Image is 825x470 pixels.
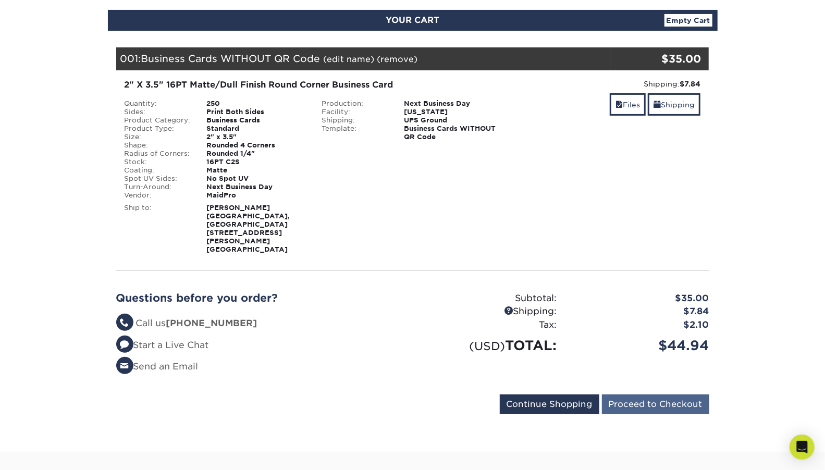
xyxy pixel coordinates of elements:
span: Business Cards WITHOUT QR Code [141,53,321,64]
div: Tax: [413,318,565,332]
div: Subtotal: [413,292,565,305]
div: $7.84 [565,305,717,318]
span: shipping [654,101,661,109]
div: Radius of Corners: [117,150,199,158]
div: Product Category: [117,116,199,125]
a: Shipping [648,93,700,116]
div: Shipping: [314,116,396,125]
div: Vendor: [117,191,199,200]
div: Product Type: [117,125,199,133]
div: Spot UV Sides: [117,175,199,183]
strong: [PERSON_NAME] [GEOGRAPHIC_DATA], [GEOGRAPHIC_DATA] [STREET_ADDRESS][PERSON_NAME] [GEOGRAPHIC_DATA] [206,204,290,253]
input: Continue Shopping [500,394,599,414]
div: Next Business Day [396,100,511,108]
a: (edit name) [324,54,375,64]
a: Send an Email [116,361,199,372]
a: Start a Live Chat [116,340,209,350]
a: Files [610,93,646,116]
div: Open Intercom Messenger [790,435,815,460]
div: Rounded 1/4" [199,150,314,158]
div: TOTAL: [413,336,565,355]
div: Production: [314,100,396,108]
div: $35.00 [565,292,717,305]
div: Rounded 4 Corners [199,141,314,150]
div: Business Cards [199,116,314,125]
div: 2" x 3.5" [199,133,314,141]
li: Call us [116,317,405,330]
iframe: Google Customer Reviews [3,438,89,466]
a: (remove) [377,54,418,64]
span: files [615,101,623,109]
span: YOUR CART [386,15,439,25]
div: Matte [199,166,314,175]
div: Shipping: [413,305,565,318]
div: Coating: [117,166,199,175]
div: 16PT C2S [199,158,314,166]
div: No Spot UV [199,175,314,183]
div: [US_STATE] [396,108,511,116]
div: Stock: [117,158,199,166]
div: Next Business Day [199,183,314,191]
div: Turn-Around: [117,183,199,191]
div: 250 [199,100,314,108]
div: Sides: [117,108,199,116]
div: 2" X 3.5" 16PT Matte/Dull Finish Round Corner Business Card [125,79,503,91]
div: Template: [314,125,396,141]
div: Facility: [314,108,396,116]
input: Proceed to Checkout [602,394,709,414]
div: Quantity: [117,100,199,108]
div: UPS Ground [396,116,511,125]
div: Business Cards WITHOUT QR Code [396,125,511,141]
div: $35.00 [610,51,701,67]
div: 001: [116,47,610,70]
div: Shape: [117,141,199,150]
h2: Questions before you order? [116,292,405,304]
strong: [PHONE_NUMBER] [166,318,257,328]
small: (USD) [470,339,506,353]
div: Ship to: [117,204,199,254]
strong: $7.84 [680,80,700,88]
div: Shipping: [519,79,701,89]
div: $44.94 [565,336,717,355]
a: Empty Cart [664,14,712,27]
div: $2.10 [565,318,717,332]
div: Size: [117,133,199,141]
div: MaidPro [199,191,314,200]
div: Standard [199,125,314,133]
div: Print Both Sides [199,108,314,116]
